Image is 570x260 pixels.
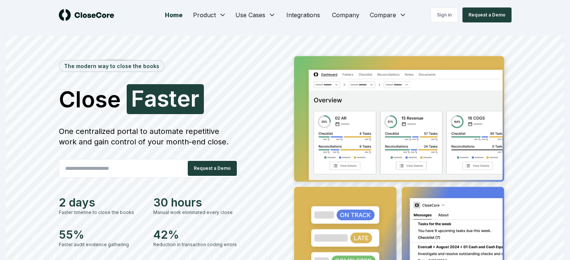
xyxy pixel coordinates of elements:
span: s [157,87,169,110]
a: Sign in [431,7,458,22]
span: Product [193,10,216,19]
div: Faster audit evidence gathering [59,241,144,248]
div: 30 hours [153,196,239,209]
span: e [177,87,190,110]
a: Company [326,7,365,22]
button: Request a Demo [188,161,237,176]
span: Compare [370,10,396,19]
div: Manual work eliminated every close [153,209,239,216]
a: Home [159,7,189,22]
div: Reduction in transaction coding errors [153,241,239,248]
span: Close [59,88,121,110]
div: 2 days [59,196,144,209]
button: Product [189,7,231,22]
div: The modern way to close the books [60,61,164,71]
div: One centralized portal to automate repetitive work and gain control of your month-end close. [59,126,239,147]
span: F [131,87,144,110]
span: t [169,87,177,110]
span: Use Cases [235,10,265,19]
span: r [190,87,199,110]
div: Faster timeline to close the books [59,209,144,216]
span: a [144,87,157,110]
div: 42% [153,228,239,241]
a: Integrations [280,7,326,22]
button: Compare [365,7,411,22]
button: Use Cases [231,7,280,22]
div: 55% [59,228,144,241]
button: Request a Demo [462,7,512,22]
img: logo [59,9,114,21]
